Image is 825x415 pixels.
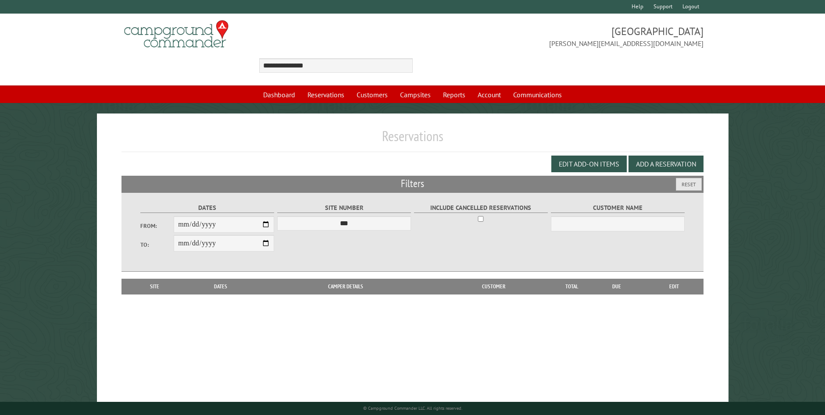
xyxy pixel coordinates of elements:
[302,86,350,103] a: Reservations
[438,86,471,103] a: Reports
[629,156,704,172] button: Add a Reservation
[554,279,589,294] th: Total
[472,86,506,103] a: Account
[140,222,174,230] label: From:
[140,241,174,249] label: To:
[140,203,275,213] label: Dates
[551,203,685,213] label: Customer Name
[183,279,258,294] th: Dates
[126,279,183,294] th: Site
[508,86,567,103] a: Communications
[395,86,436,103] a: Campsites
[277,203,411,213] label: Site Number
[433,279,554,294] th: Customer
[363,405,462,411] small: © Campground Commander LLC. All rights reserved.
[644,279,704,294] th: Edit
[121,128,704,152] h1: Reservations
[258,86,300,103] a: Dashboard
[351,86,393,103] a: Customers
[589,279,644,294] th: Due
[258,279,433,294] th: Camper Details
[413,24,704,49] span: [GEOGRAPHIC_DATA] [PERSON_NAME][EMAIL_ADDRESS][DOMAIN_NAME]
[121,17,231,51] img: Campground Commander
[676,178,702,191] button: Reset
[551,156,627,172] button: Edit Add-on Items
[414,203,548,213] label: Include Cancelled Reservations
[121,176,704,192] h2: Filters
